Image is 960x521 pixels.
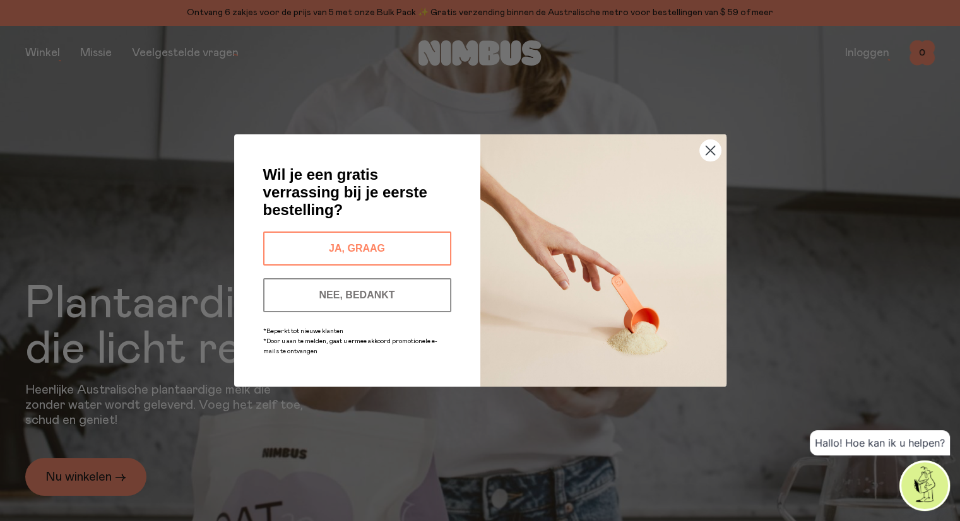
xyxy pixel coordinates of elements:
font: Wil je een gratis verrassing bij je eerste bestelling? [263,166,427,218]
font: JA, GRAAG [329,243,385,254]
button: JA, GRAAG [263,231,451,266]
font: NEE, BEDANKT [319,290,394,300]
font: *Door u aan te melden, gaat u ermee akkoord promotionele e-mails te ontvangen [263,338,437,354]
button: Dialoog sluiten [699,139,721,161]
img: c0d45117-8e62-4a02-9742-374a5db49d45.jpeg [480,134,726,387]
font: Hallo! Hoe kan ik u helpen? [815,436,945,449]
font: *Beperkt tot nieuwe klanten [263,328,343,334]
button: NEE, BEDANKT [263,278,451,312]
img: tussenpersoon [901,462,948,509]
